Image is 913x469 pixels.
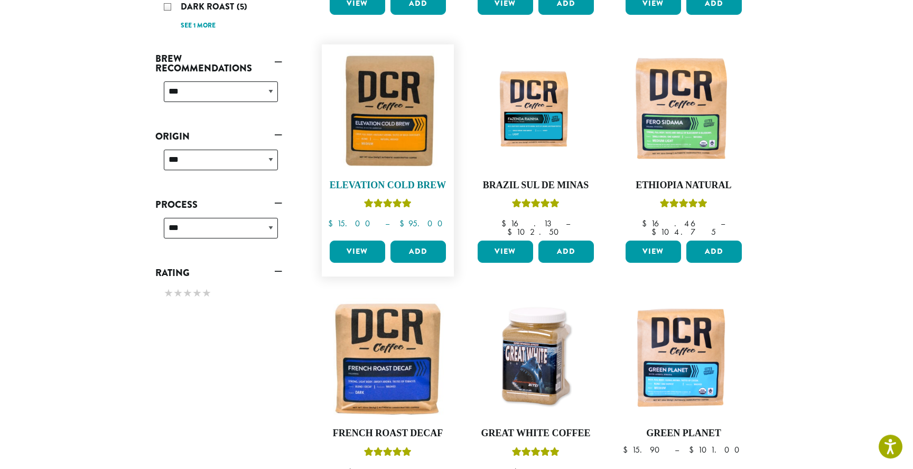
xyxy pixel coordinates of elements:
[192,286,202,301] span: ★
[327,50,449,237] a: Elevation Cold BrewRated 5.00 out of 5
[155,145,282,183] div: Origin
[328,218,375,229] bdi: 15.00
[623,50,744,171] img: DCR-Fero-Sidama-Coffee-Bag-2019-300x300.png
[660,197,707,213] div: Rated 5.00 out of 5
[327,180,449,191] h4: Elevation Cold Brew
[385,218,389,229] span: –
[512,197,560,213] div: Rated 5.00 out of 5
[566,218,570,229] span: –
[721,218,725,229] span: –
[623,180,744,191] h4: Ethiopia Natural
[475,428,597,439] h4: Great White Coffee
[330,241,385,263] a: View
[623,50,744,237] a: Ethiopia NaturalRated 5.00 out of 5
[475,180,597,191] h4: Brazil Sul De Minas
[642,218,711,229] bdi: 16.46
[155,264,282,282] a: Rating
[475,298,597,419] img: Great-White-Coffee.png
[501,218,510,229] span: $
[512,446,560,462] div: Rated 5.00 out of 5
[155,214,282,251] div: Process
[623,428,744,439] h4: Green Planet
[501,218,556,229] bdi: 16.13
[164,286,173,301] span: ★
[155,77,282,115] div: Brew Recommendations
[155,282,282,306] div: Rating
[651,226,716,237] bdi: 104.75
[327,298,449,419] img: French-Roast-Decaf-12oz-300x300.jpg
[399,218,448,229] bdi: 95.00
[155,127,282,145] a: Origin
[642,218,651,229] span: $
[623,444,665,455] bdi: 15.90
[507,226,516,237] span: $
[155,196,282,214] a: Process
[399,218,408,229] span: $
[202,286,211,301] span: ★
[183,286,192,301] span: ★
[507,226,564,237] bdi: 102.50
[623,444,632,455] span: $
[478,241,533,263] a: View
[651,226,660,237] span: $
[328,218,337,229] span: $
[155,50,282,77] a: Brew Recommendations
[626,241,681,263] a: View
[327,50,449,171] img: Elevation-Cold-Brew-300x300.jpg
[181,1,237,13] span: Dark Roast
[364,197,412,213] div: Rated 5.00 out of 5
[364,446,412,462] div: Rated 5.00 out of 5
[390,241,446,263] button: Add
[623,298,744,419] img: DCR-Green-Planet-Coffee-Bag-300x300.png
[327,428,449,439] h4: French Roast Decaf
[173,286,183,301] span: ★
[181,21,216,31] a: See 1 more
[475,65,597,156] img: Fazenda-Rainha_12oz_Mockup.jpg
[686,241,742,263] button: Add
[538,241,594,263] button: Add
[237,1,247,13] span: (5)
[689,444,698,455] span: $
[689,444,744,455] bdi: 101.00
[675,444,679,455] span: –
[475,50,597,237] a: Brazil Sul De MinasRated 5.00 out of 5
